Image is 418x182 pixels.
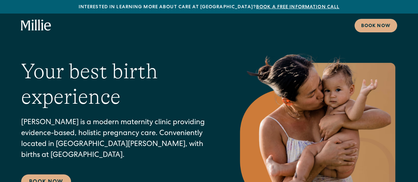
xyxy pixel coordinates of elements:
a: Book a free information call [256,5,339,10]
a: home [21,19,51,31]
h1: Your best birth experience [21,59,212,110]
p: [PERSON_NAME] is a modern maternity clinic providing evidence-based, holistic pregnancy care. Con... [21,118,212,161]
a: Book now [355,19,397,32]
div: Book now [361,23,391,30]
